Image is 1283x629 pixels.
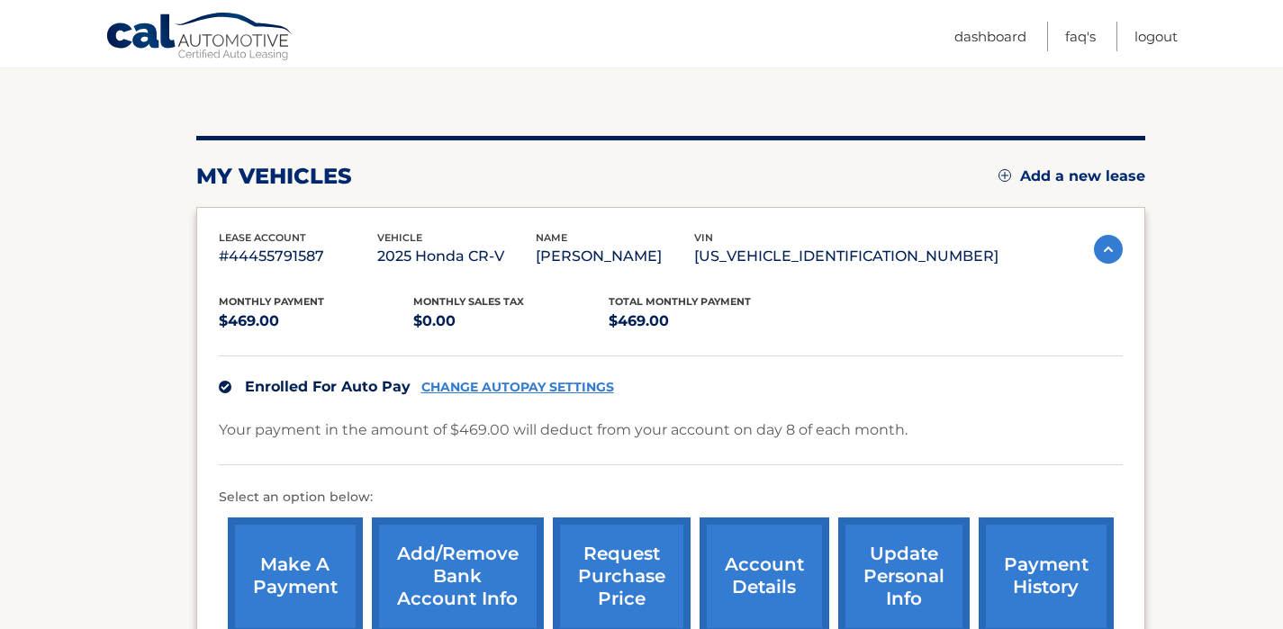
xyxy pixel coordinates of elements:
a: Add a new lease [998,167,1145,185]
span: vehicle [377,231,422,244]
span: Total Monthly Payment [609,295,751,308]
span: Monthly sales Tax [413,295,524,308]
a: FAQ's [1065,22,1096,51]
a: Logout [1134,22,1178,51]
p: $0.00 [413,309,609,334]
p: Your payment in the amount of $469.00 will deduct from your account on day 8 of each month. [219,418,908,443]
img: add.svg [998,169,1011,182]
p: Select an option below: [219,487,1123,508]
span: name [536,231,567,244]
a: CHANGE AUTOPAY SETTINGS [421,380,614,395]
p: [US_VEHICLE_IDENTIFICATION_NUMBER] [694,244,998,269]
p: $469.00 [219,309,414,334]
span: Enrolled For Auto Pay [245,378,411,395]
span: Monthly Payment [219,295,324,308]
p: [PERSON_NAME] [536,244,694,269]
p: $469.00 [609,309,804,334]
img: accordion-active.svg [1094,235,1123,264]
img: check.svg [219,381,231,393]
span: lease account [219,231,306,244]
p: 2025 Honda CR-V [377,244,536,269]
a: Dashboard [954,22,1026,51]
h2: my vehicles [196,163,352,190]
a: Cal Automotive [105,12,294,64]
span: vin [694,231,713,244]
p: #44455791587 [219,244,377,269]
